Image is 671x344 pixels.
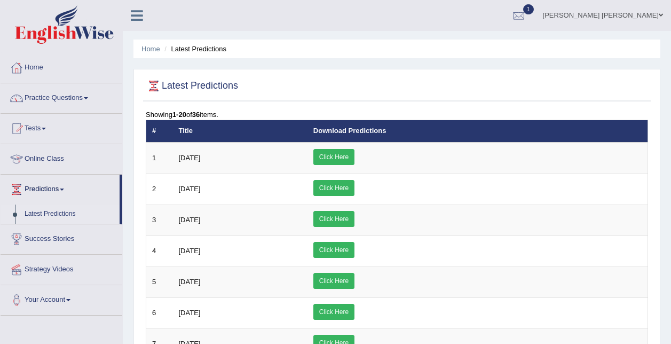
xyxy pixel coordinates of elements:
span: [DATE] [179,278,201,286]
a: Practice Questions [1,83,122,110]
a: Latest Predictions [20,205,120,224]
a: Click Here [313,180,354,196]
span: 1 [523,4,534,14]
a: Home [1,53,122,80]
b: 36 [192,111,200,119]
td: 2 [146,174,173,205]
a: Click Here [313,304,354,320]
a: Your Account [1,285,122,312]
a: Home [141,45,160,53]
span: [DATE] [179,309,201,317]
th: # [146,120,173,143]
td: 5 [146,267,173,298]
a: Click Here [313,242,354,258]
span: [DATE] [179,247,201,255]
a: Tests [1,114,122,140]
td: 4 [146,236,173,267]
td: 6 [146,298,173,329]
a: Click Here [313,149,354,165]
a: Click Here [313,273,354,289]
th: Title [173,120,307,143]
a: Strategy Videos [1,255,122,282]
div: Showing of items. [146,110,648,120]
td: 1 [146,143,173,174]
a: Predictions [1,175,120,201]
a: Online Class [1,144,122,171]
span: [DATE] [179,154,201,162]
h2: Latest Predictions [146,78,238,94]
span: [DATE] [179,185,201,193]
td: 3 [146,205,173,236]
th: Download Predictions [307,120,648,143]
a: Click Here [313,211,354,227]
a: Success Stories [1,224,122,251]
span: [DATE] [179,216,201,224]
b: 1-20 [172,111,186,119]
li: Latest Predictions [162,44,226,54]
